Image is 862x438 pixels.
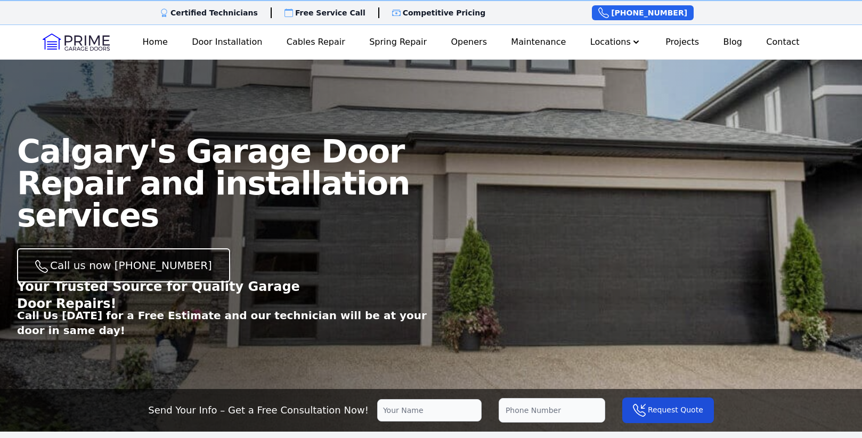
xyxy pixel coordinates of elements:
[661,31,703,53] a: Projects
[592,5,694,20] a: [PHONE_NUMBER]
[586,31,646,53] button: Locations
[139,31,172,53] a: Home
[17,248,230,282] a: Call us now [PHONE_NUMBER]
[622,398,714,423] button: Request Quote
[365,31,431,53] a: Spring Repair
[377,399,482,421] input: Your Name
[148,403,369,418] p: Send Your Info – Get a Free Consultation Now!
[403,7,486,18] p: Competitive Pricing
[719,31,746,53] a: Blog
[43,34,110,51] img: Logo
[17,308,431,338] p: Call Us [DATE] for a Free Estimate and our technician will be at your door in same day!
[762,31,803,53] a: Contact
[188,31,266,53] a: Door Installation
[295,7,365,18] p: Free Service Call
[17,278,324,312] p: Your Trusted Source for Quality Garage Door Repairs!
[282,31,349,53] a: Cables Repair
[170,7,258,18] p: Certified Technicians
[446,31,491,53] a: Openers
[499,398,605,423] input: Phone Number
[507,31,570,53] a: Maintenance
[17,133,410,234] span: Calgary's Garage Door Repair and installation services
